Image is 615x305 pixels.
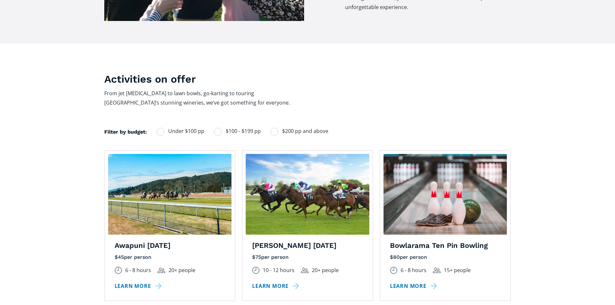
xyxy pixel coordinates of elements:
a: Learn more [252,281,302,291]
div: per person [124,254,151,261]
img: Duration [390,267,397,274]
div: $ [252,254,255,261]
a: Learn more [115,281,164,291]
div: per person [400,254,427,261]
h4: Awapuni [DATE] [115,241,225,250]
div: 20+ people [312,266,339,275]
img: The bowling alley at Bowlarama Ten Pin Bowling [384,154,507,235]
img: Group size [301,268,309,273]
div: $ [390,254,393,261]
img: Duration [115,267,122,274]
img: A group of horseracers [246,154,369,235]
img: Group size [158,268,165,273]
div: $ [115,254,118,261]
img: Duration [252,267,260,274]
div: 6 - 8 hours [125,266,151,275]
form: Filters [104,127,328,144]
div: per person [261,254,289,261]
h4: Filter by budget: [104,128,147,136]
div: 75 [255,254,261,261]
h4: [PERSON_NAME] [DATE] [252,241,363,250]
span: Under $100 pp [168,127,204,136]
div: 80 [393,254,400,261]
div: 15+ people [444,266,471,275]
span: $100 - $199 pp [226,127,261,136]
div: 20+ people [169,266,195,275]
h4: Bowlarama Ten Pin Bowling [390,241,501,250]
div: 10 - 12 hours [263,266,294,275]
div: 45 [118,254,124,261]
div: 6 - 8 hours [401,266,426,275]
img: A group of horseracers at Awapuni races [108,154,232,235]
p: From jet [MEDICAL_DATA] to lawn bowls, go-karting to touring [GEOGRAPHIC_DATA]’s stunning winerie... [104,89,304,107]
h3: Activities on offer [104,73,373,86]
img: Group size [433,268,441,273]
span: $200 pp and above [282,127,328,136]
a: Learn more [390,281,439,291]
